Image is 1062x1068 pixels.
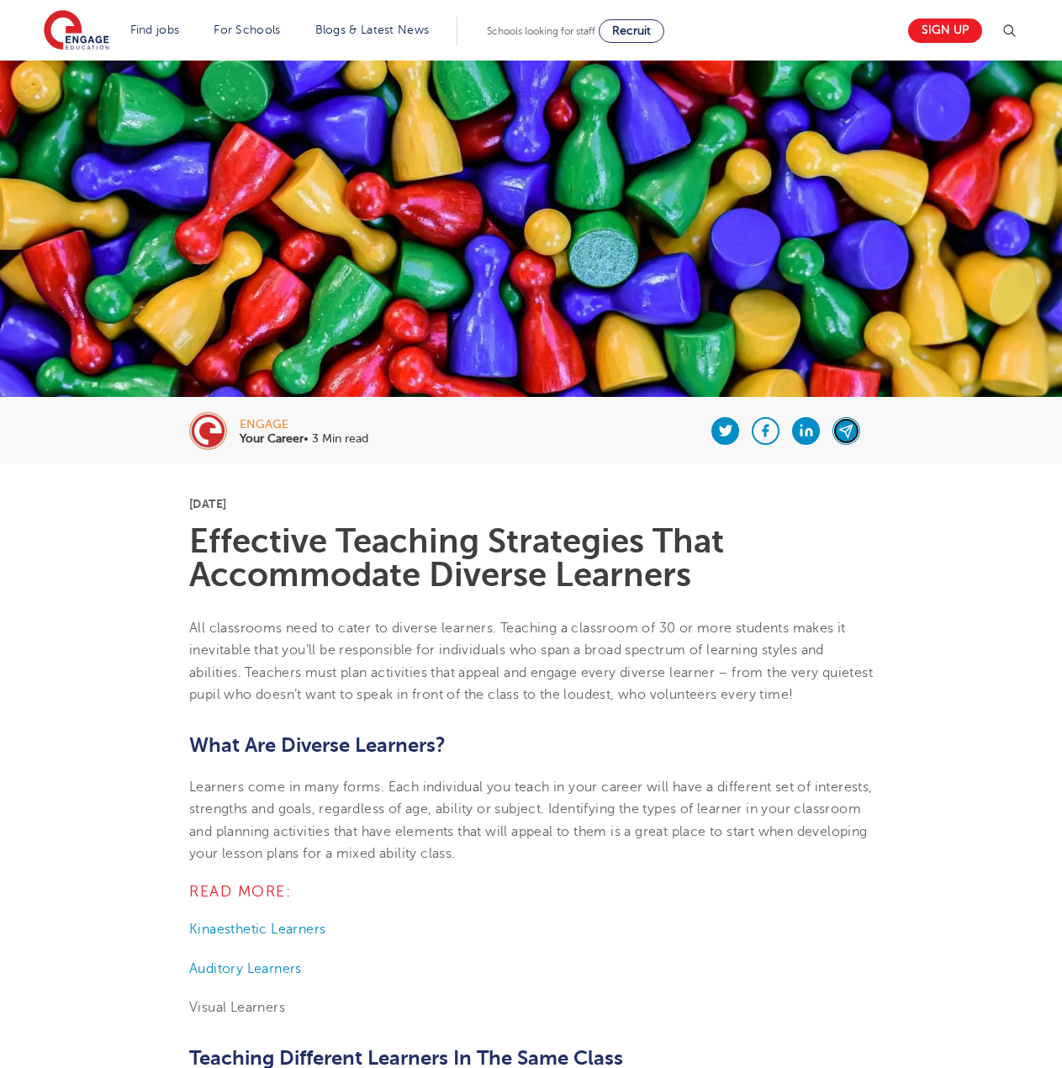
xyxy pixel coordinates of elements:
[240,419,368,431] div: engage
[189,780,873,861] span: Learners come in many forms. Each individual you teach in your career will have a different set o...
[44,10,109,52] img: Engage Education
[908,19,982,43] a: Sign up
[189,922,325,937] a: Kinaesthetic Learners
[315,24,430,36] a: Blogs & Latest News
[487,25,595,37] span: Schools looking for staff
[214,24,280,36] a: For Schools
[612,24,651,37] span: Recruit
[189,883,291,900] span: READ MORE:
[189,525,873,592] h1: Effective Teaching Strategies That Accommodate Diverse Learners
[130,24,180,36] a: Find jobs
[189,961,302,976] a: Auditory Learners
[189,621,873,702] span: All classrooms need to cater to diverse learners. Teaching a classroom of 30 or more students mak...
[189,1000,285,1015] span: Visual Learners
[240,433,368,445] p: • 3 Min read
[189,733,446,757] span: What Are Diverse Learners?
[599,19,664,43] a: Recruit
[189,498,873,510] p: [DATE]
[240,432,304,445] b: Your Career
